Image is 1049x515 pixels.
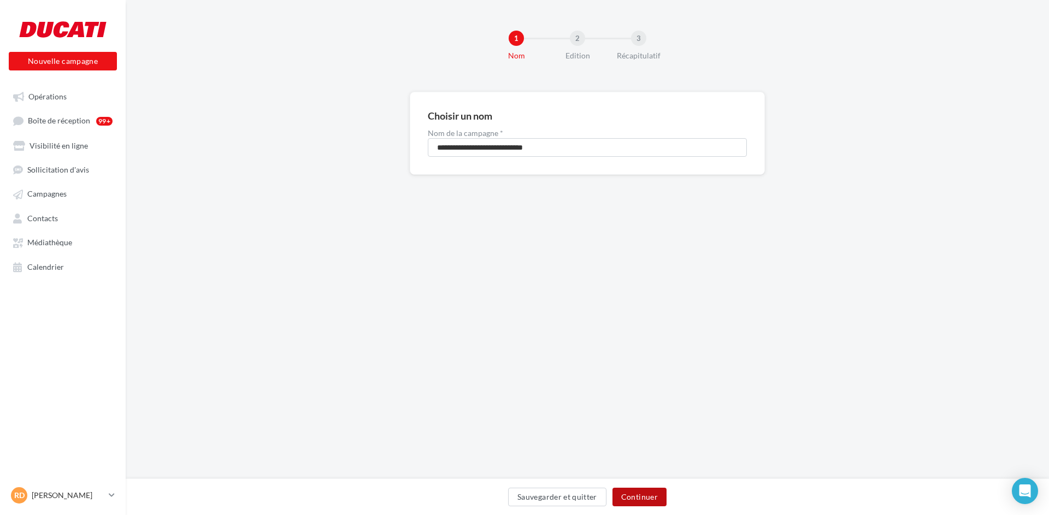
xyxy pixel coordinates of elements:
span: Médiathèque [27,238,72,247]
a: Contacts [7,208,119,228]
span: Calendrier [27,262,64,271]
a: Visibilité en ligne [7,135,119,155]
span: Contacts [27,214,58,223]
div: Nom [481,50,551,61]
a: Campagnes [7,183,119,203]
p: [PERSON_NAME] [32,490,104,501]
span: RD [14,490,25,501]
div: 1 [509,31,524,46]
div: Edition [543,50,612,61]
span: Boîte de réception [28,116,90,126]
span: Opérations [28,92,67,101]
a: Boîte de réception99+ [7,110,119,131]
a: Calendrier [7,257,119,276]
a: RD [PERSON_NAME] [9,485,117,506]
a: Sollicitation d'avis [7,159,119,179]
div: Open Intercom Messenger [1012,478,1038,504]
button: Sauvegarder et quitter [508,488,606,506]
span: Sollicitation d'avis [27,165,89,174]
div: 3 [631,31,646,46]
button: Nouvelle campagne [9,52,117,70]
div: 99+ [96,117,113,126]
div: 2 [570,31,585,46]
div: Choisir un nom [428,111,492,121]
a: Opérations [7,86,119,106]
span: Campagnes [27,190,67,199]
a: Médiathèque [7,232,119,252]
span: Visibilité en ligne [30,141,88,150]
button: Continuer [612,488,667,506]
div: Récapitulatif [604,50,674,61]
label: Nom de la campagne * [428,129,747,137]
